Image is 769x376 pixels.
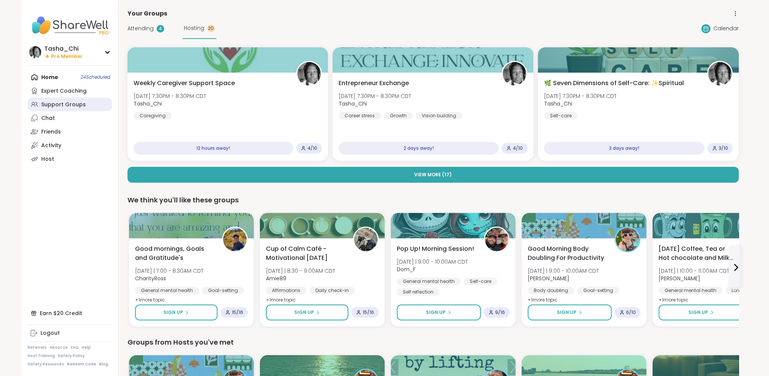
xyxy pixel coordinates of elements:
[297,62,321,85] img: Tasha_Chi
[266,287,306,294] div: Affirmations
[134,100,162,107] b: Tasha_Chi
[127,167,739,183] button: View More (17)
[308,145,317,151] span: 4 / 10
[503,62,526,85] img: Tasha_Chi
[339,79,409,88] span: Entrepreneur Exchange
[127,25,154,33] span: Attending
[28,353,55,359] a: Host Training
[339,92,411,100] span: [DATE] 7:30PM - 8:30PM CDT
[28,98,112,111] a: Support Groups
[51,53,82,60] span: Pro Member
[28,12,112,39] img: ShareWell Nav Logo
[134,79,235,88] span: Weekly Caregiver Support Space
[135,275,166,282] b: CharityRoss
[41,87,87,95] div: Expert Coaching
[71,345,79,350] a: FAQ
[616,228,639,251] img: Adrienne_QueenOfTheDawn
[528,244,606,263] span: Good Morning Body Doubling For Productivity
[134,92,206,100] span: [DATE] 7:30PM - 8:30PM CDT
[266,267,335,275] span: [DATE] | 8:30 - 9:00AM CDT
[58,353,85,359] a: Safety Policy
[384,112,413,120] div: Growth
[135,244,214,263] span: Good mornings, Goals and Gratitude's
[528,305,612,320] button: Sign Up
[544,100,572,107] b: Tasha_Chi
[202,287,244,294] div: Goal-setting
[41,128,61,136] div: Friends
[713,25,739,33] span: Calendar
[659,287,722,294] div: General mental health
[41,101,86,109] div: Support Groups
[626,309,636,315] span: 6 / 10
[135,305,217,320] button: Sign Up
[99,362,108,367] a: Blog
[266,305,348,320] button: Sign Up
[134,142,294,155] div: 12 hours away!
[416,112,462,120] div: Vision building
[127,195,739,205] div: We think you'll like these groups
[157,25,164,33] div: 4
[266,244,345,263] span: Cup of Calm Café - Motivational [DATE]
[266,275,286,282] b: Amie89
[28,138,112,152] a: Activity
[397,278,461,285] div: General mental health
[44,45,82,53] div: Tasha_Chi
[40,329,60,337] div: Logout
[513,145,523,151] span: 4 / 10
[135,267,204,275] span: [DATE] | 7:00 - 8:30AM CDT
[557,309,576,316] span: Sign Up
[577,287,619,294] div: Goal-setting
[708,62,732,85] img: Tasha_Chi
[232,309,243,315] span: 15 / 16
[485,228,508,251] img: Dom_F
[719,145,728,151] span: 3 / 10
[163,309,183,316] span: Sign Up
[426,309,446,316] span: Sign Up
[41,155,54,163] div: Host
[397,244,474,253] span: Pop Up! Morning Session!
[309,287,355,294] div: Daily check-in
[495,309,505,315] span: 9 / 16
[135,287,199,294] div: General mental health
[28,345,47,350] a: Referrals
[528,275,569,282] b: [PERSON_NAME]
[41,115,55,122] div: Chat
[184,24,204,32] span: Hosting
[29,46,41,58] img: Tasha_Chi
[28,306,112,320] div: Earn $20 Credit
[294,309,314,316] span: Sign Up
[688,309,708,316] span: Sign Up
[339,112,381,120] div: Career stress
[464,278,497,285] div: Self-care
[363,309,374,315] span: 15 / 16
[339,142,499,155] div: 2 days away!
[659,275,700,282] b: [PERSON_NAME]
[28,326,112,340] a: Logout
[544,92,617,100] span: [DATE] 7:30PM - 8:30PM CDT
[82,345,91,350] a: Help
[659,267,729,275] span: [DATE] | 10:00 - 11:00AM CDT
[41,142,61,149] div: Activity
[28,362,64,367] a: Safety Resources
[28,84,112,98] a: Expert Coaching
[414,171,452,178] span: View More ( 17 )
[528,267,599,275] span: [DATE] | 9:00 - 10:00AM CDT
[659,305,744,320] button: Sign Up
[397,258,468,266] span: [DATE] | 9:00 - 10:00AM CDT
[397,266,416,273] b: Dom_F
[223,228,247,251] img: CharityRoss
[127,337,739,348] div: Groups from Hosts you've met
[726,287,761,294] div: Loneliness
[544,112,578,120] div: Self-care
[339,100,367,107] b: Tasha_Chi
[544,142,704,155] div: 3 days away!
[528,287,574,294] div: Body doubling
[354,228,378,251] img: Amie89
[28,125,112,138] a: Friends
[28,111,112,125] a: Chat
[397,305,481,320] button: Sign Up
[67,362,96,367] a: Redeem Code
[207,25,215,32] div: 20
[134,112,172,120] div: Caregiving
[544,79,684,88] span: 🌿 Seven Dimensions of Self-Care: ✨Spiritual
